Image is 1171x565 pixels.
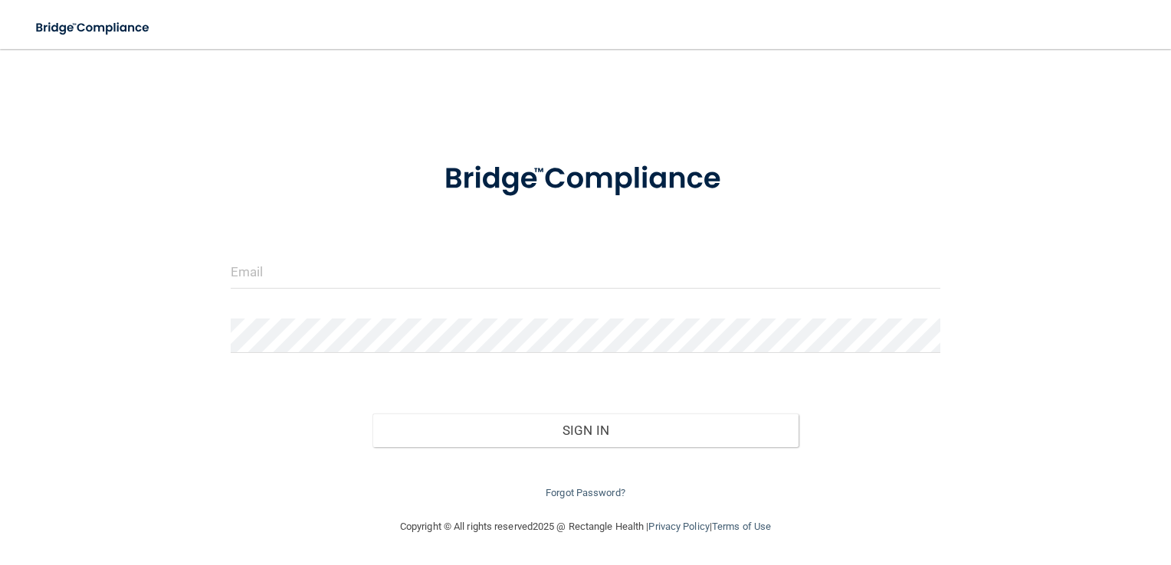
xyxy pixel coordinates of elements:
img: bridge_compliance_login_screen.278c3ca4.svg [414,141,757,217]
a: Forgot Password? [546,487,625,498]
div: Copyright © All rights reserved 2025 @ Rectangle Health | | [306,502,865,551]
input: Email [231,254,941,289]
a: Privacy Policy [648,521,709,532]
a: Terms of Use [712,521,771,532]
button: Sign In [372,413,799,447]
img: bridge_compliance_login_screen.278c3ca4.svg [23,12,164,44]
